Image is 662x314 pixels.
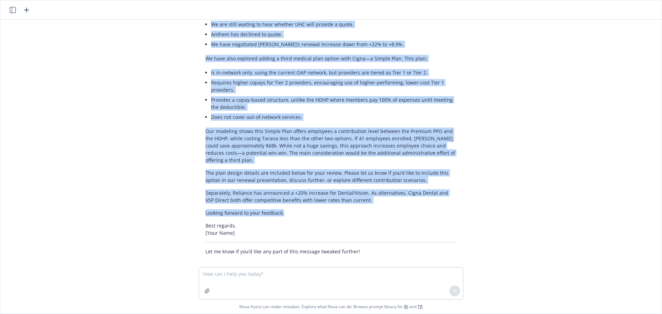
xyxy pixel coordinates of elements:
p: Our modeling shows this Simple Plan offers employees a contribution level between the Premium PPO... [205,128,457,164]
span: Nova Assist can make mistakes. Explore what Nova can do: Browse prompt library for and [3,300,659,314]
li: Requires higher copays for Tier 2 providers, encouraging use of higher-performing, lower-cost Tie... [211,78,457,95]
li: Does not cover out-of-network services. [211,112,457,122]
p: Let me know if you’d like any part of this message tweaked further! [205,248,457,255]
li: Anthem has declined to quote. [211,29,457,39]
p: Best regards, [Your Name] [205,222,457,236]
li: We have negotiated [PERSON_NAME]’s renewal increase down from +22% to +8.9%. [211,39,457,49]
li: Provides a copay-based structure, unlike the HDHP where members pay 100% of expenses until meetin... [211,95,457,112]
li: We are still waiting to hear whether UHC will provide a quote. [211,19,457,29]
a: TR [418,304,423,310]
p: We have also explored adding a third medical plan option with Cigna—a Simple Plan. This plan: [205,55,457,62]
p: Separately, Reliance has announced a +20% increase for Dental/Vision. As alternatives, Cigna Dent... [205,189,457,204]
p: The plan design details are included below for your review. Please let us know if you’d like to i... [205,169,457,184]
p: Looking forward to your feedback. [205,209,457,216]
li: Is in-network only, using the current OAP network, but providers are tiered as Tier 1 or Tier 2. [211,68,457,78]
a: BI [404,304,408,310]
